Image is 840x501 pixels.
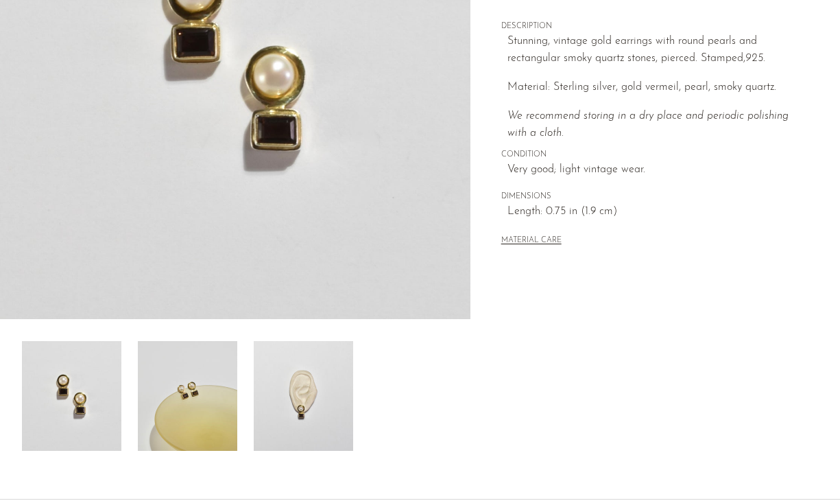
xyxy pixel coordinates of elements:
button: MATERIAL CARE [501,236,562,246]
p: Material: Sterling silver, gold vermeil, pearl, smoky quartz. [507,79,810,97]
p: Stunning, vintage gold earrings with round pearls and rectangular smoky quartz stones, pierced. S... [507,33,810,68]
span: CONDITION [501,149,810,161]
span: Very good; light vintage wear. [507,161,810,179]
img: Smoky Quartz Pearl Earrings [254,341,353,451]
img: Smoky Quartz Pearl Earrings [22,341,121,451]
span: DIMENSIONS [501,191,810,203]
img: Smoky Quartz Pearl Earrings [138,341,237,451]
span: DESCRIPTION [501,21,810,33]
i: We recommend storing in a dry place and periodic polishing with a cloth. [507,110,789,139]
span: Length: 0.75 in (1.9 cm) [507,203,810,221]
em: 925. [745,53,765,64]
